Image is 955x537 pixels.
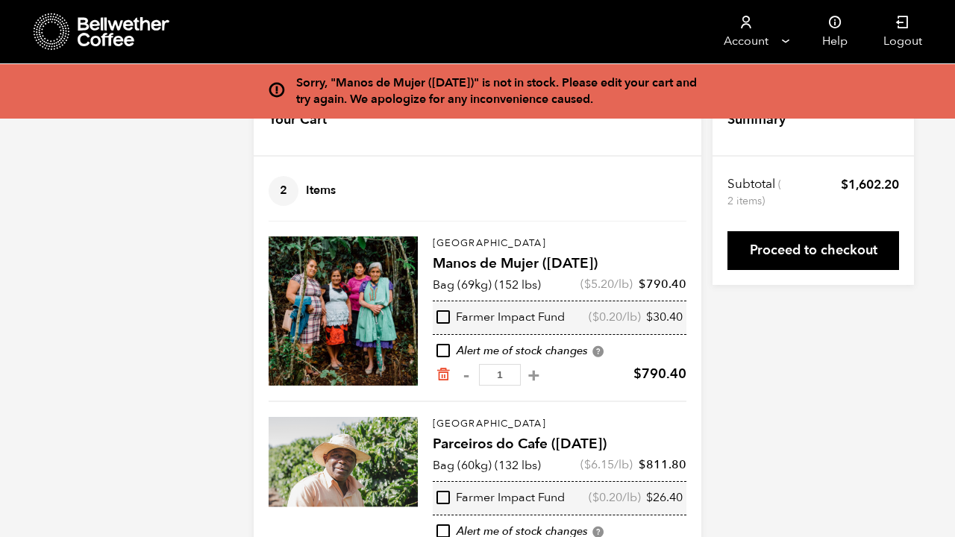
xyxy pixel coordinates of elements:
div: Farmer Impact Fund [436,310,565,326]
bdi: 790.40 [639,276,686,292]
a: Remove from cart [436,367,451,383]
span: $ [592,489,599,506]
h4: Parceiros do Cafe ([DATE]) [433,434,686,455]
p: Bag (69kg) (152 lbs) [433,276,541,294]
span: 2 [269,176,298,206]
bdi: 790.40 [633,365,686,383]
p: Bag (60kg) (132 lbs) [433,456,541,474]
span: ( /lb) [580,276,633,292]
span: $ [584,276,591,292]
span: $ [584,456,591,473]
span: $ [639,276,646,292]
h4: Summary [727,110,786,130]
span: $ [592,309,599,325]
h4: Your Cart [269,110,327,130]
span: $ [639,456,646,473]
span: $ [646,489,653,506]
span: $ [841,176,848,193]
div: Alert me of stock changes [433,343,686,359]
input: Qty [479,364,521,386]
a: Proceed to checkout [727,231,899,270]
button: + [525,368,543,383]
bdi: 0.20 [592,489,622,506]
bdi: 0.20 [592,309,622,325]
bdi: 811.80 [639,456,686,473]
bdi: 6.15 [584,456,614,473]
span: $ [646,309,653,325]
p: [GEOGRAPHIC_DATA] [433,236,686,251]
h4: Manos de Mujer ([DATE]) [433,254,686,274]
h4: Items [269,176,336,206]
span: ( /lb) [589,490,641,506]
p: [GEOGRAPHIC_DATA] [433,417,686,432]
bdi: 26.40 [646,489,683,506]
div: Sorry, "Manos de Mujer ([DATE])" is not in stock. Please edit your cart and try again. We apologi... [296,75,701,107]
span: ( /lb) [580,456,633,473]
span: $ [633,365,642,383]
bdi: 5.20 [584,276,614,292]
bdi: 30.40 [646,309,683,325]
div: Farmer Impact Fund [436,490,565,506]
span: ( /lb) [589,310,641,326]
button: - [457,368,475,383]
th: Subtotal [727,176,783,209]
bdi: 1,602.20 [841,176,899,193]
